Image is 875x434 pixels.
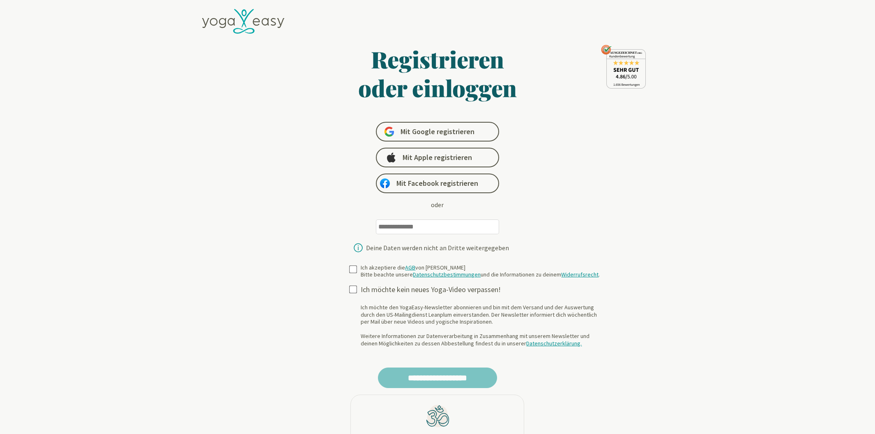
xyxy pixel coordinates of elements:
a: Mit Facebook registrieren [376,174,499,193]
span: Mit Google registrieren [401,127,474,137]
a: Mit Google registrieren [376,122,499,142]
a: Datenschutzbestimmungen [413,271,481,278]
div: Ich möchte den YogaEasy-Newsletter abonnieren und bin mit dem Versand und der Auswertung durch de... [361,304,606,347]
a: Datenschutzerklärung. [526,340,582,347]
div: Deine Daten werden nicht an Dritte weitergegeben [366,244,509,251]
div: oder [431,200,444,210]
a: Mit Apple registrieren [376,148,499,167]
img: ausgezeichnet_seal.png [601,45,646,89]
a: AGB [405,264,415,271]
h1: Registrieren oder einloggen [279,45,596,102]
div: Ich möchte kein neues Yoga-Video verpassen! [361,285,606,295]
a: Widerrufsrecht [561,271,599,278]
div: Ich akzeptiere die von [PERSON_NAME] Bitte beachte unsere und die Informationen zu deinem . [361,264,600,279]
span: Mit Apple registrieren [403,153,472,162]
span: Mit Facebook registrieren [396,178,478,188]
